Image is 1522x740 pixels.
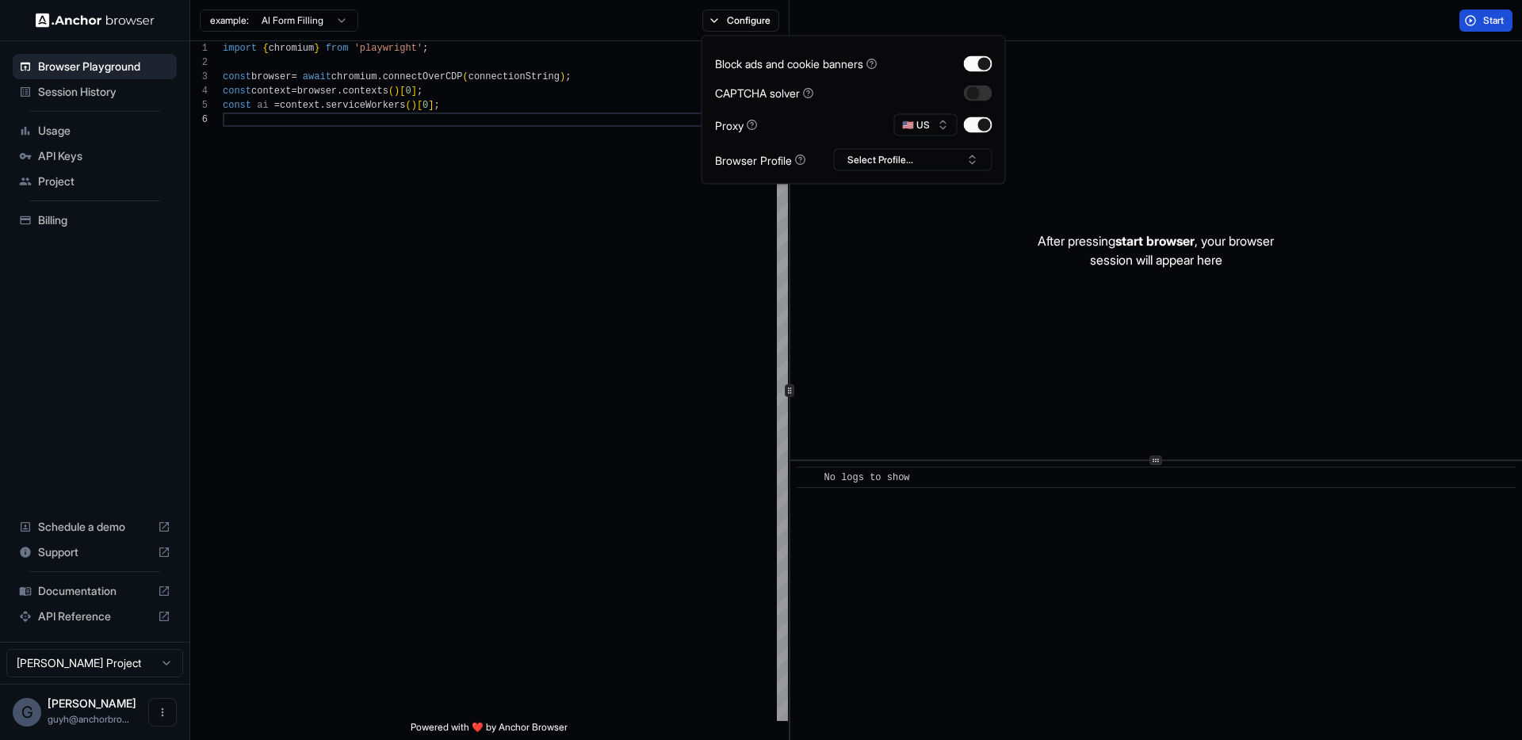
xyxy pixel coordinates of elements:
span: Documentation [38,583,151,599]
div: Browser Profile [715,151,806,168]
div: 1 [190,41,208,55]
span: 0 [405,86,411,97]
div: Project [13,169,177,194]
button: Open menu [148,698,177,727]
div: 2 [190,55,208,70]
button: Select Profile... [834,149,992,171]
span: = [291,86,296,97]
p: After pressing , your browser session will appear here [1038,231,1274,269]
span: chromium [331,71,377,82]
div: Billing [13,208,177,233]
span: Session History [38,84,170,100]
span: ​ [805,470,813,486]
img: Anchor Logo [36,13,155,28]
span: [ [417,100,423,111]
span: ( [463,71,468,82]
span: API Reference [38,608,151,624]
span: ) [411,100,417,111]
span: ; [565,71,571,82]
div: Usage [13,118,177,143]
span: ] [411,86,417,97]
span: ( [405,100,411,111]
span: Usage [38,123,170,139]
span: Project [38,174,170,189]
span: ) [560,71,565,82]
span: chromium [269,43,315,54]
span: . [337,86,342,97]
span: ] [428,100,434,111]
div: Schedule a demo [13,514,177,540]
span: . [319,100,325,111]
div: Proxy [715,116,758,133]
span: const [223,71,251,82]
div: G [13,698,41,727]
div: API Reference [13,604,177,629]
span: . [377,71,382,82]
span: start browser [1115,233,1195,249]
span: [ [400,86,405,97]
button: 🇺🇸 US [894,114,958,136]
button: Start [1459,10,1512,32]
span: import [223,43,257,54]
span: const [223,86,251,97]
span: browser [297,86,337,97]
div: CAPTCHA solver [715,85,814,101]
div: API Keys [13,143,177,169]
div: 4 [190,84,208,98]
span: { [262,43,268,54]
span: = [274,100,280,111]
div: Block ads and cookie banners [715,55,878,72]
div: Documentation [13,578,177,604]
span: connectOverCDP [383,71,463,82]
div: Session History [13,79,177,105]
span: const [223,100,251,111]
span: Browser Playground [38,59,170,74]
span: browser [251,71,291,82]
span: ; [417,86,423,97]
span: Support [38,544,151,560]
span: = [291,71,296,82]
span: ai [257,100,268,111]
div: Browser Playground [13,54,177,79]
span: 0 [423,100,428,111]
span: guyh@anchorbrowser.io [48,713,129,725]
span: contexts [342,86,388,97]
span: 'playwright' [354,43,423,54]
span: from [326,43,349,54]
div: 6 [190,113,208,127]
span: Powered with ❤️ by Anchor Browser [411,721,568,740]
span: serviceWorkers [326,100,406,111]
span: Schedule a demo [38,519,151,535]
span: await [303,71,331,82]
span: API Keys [38,148,170,164]
span: context [251,86,291,97]
span: context [280,100,319,111]
div: 5 [190,98,208,113]
div: Support [13,540,177,565]
span: No logs to show [824,472,910,483]
span: ; [423,43,428,54]
span: Billing [38,212,170,228]
span: } [314,43,319,54]
span: ) [394,86,400,97]
span: ; [434,100,440,111]
button: Configure [702,10,779,32]
span: Start [1483,14,1505,27]
span: ( [388,86,394,97]
span: connectionString [468,71,560,82]
span: example: [210,14,249,27]
span: Guy Hayou [48,696,136,710]
div: 3 [190,70,208,84]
